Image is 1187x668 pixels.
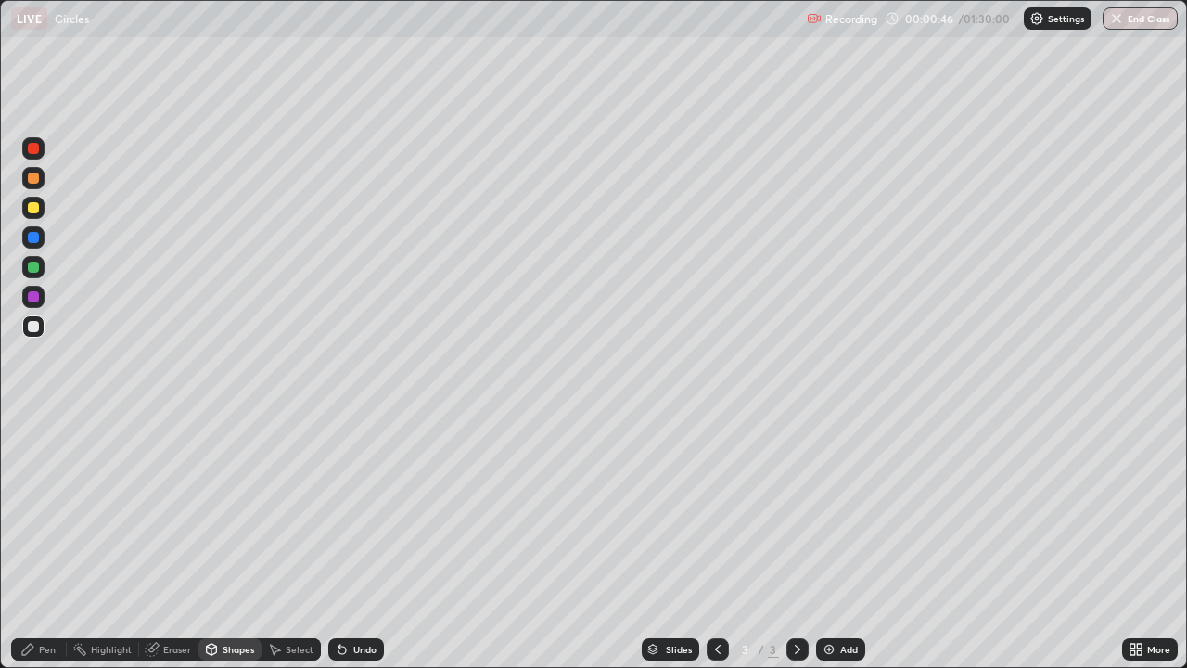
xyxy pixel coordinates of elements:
p: LIVE [17,11,42,26]
div: 3 [768,641,779,658]
p: Circles [55,11,89,26]
div: 3 [736,644,755,655]
div: Pen [39,645,56,654]
div: Select [286,645,313,654]
div: Eraser [163,645,191,654]
p: Settings [1048,14,1084,23]
div: Add [840,645,858,654]
img: class-settings-icons [1029,11,1044,26]
div: Slides [666,645,692,654]
img: recording.375f2c34.svg [807,11,822,26]
div: Highlight [91,645,132,654]
div: More [1147,645,1170,654]
img: add-slide-button [822,642,836,657]
div: Shapes [223,645,254,654]
img: end-class-cross [1109,11,1124,26]
div: Undo [353,645,377,654]
p: Recording [825,12,877,26]
div: / [759,644,764,655]
button: End Class [1103,7,1178,30]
